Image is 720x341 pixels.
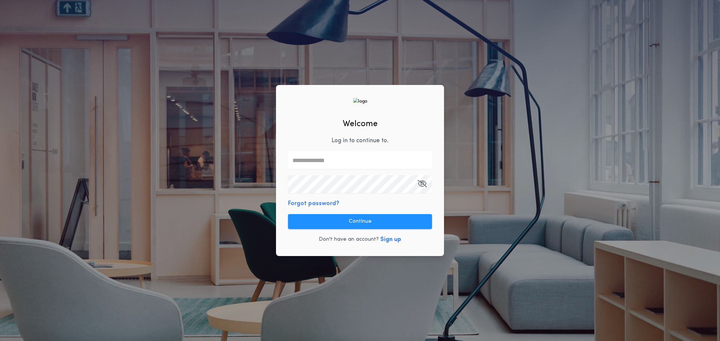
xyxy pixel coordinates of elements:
p: Log in to continue to . [331,136,388,145]
button: Continue [288,214,432,229]
h2: Welcome [343,118,378,130]
button: Sign up [380,235,401,244]
p: Don't have an account? [319,236,379,243]
button: Forgot password? [288,199,339,208]
img: logo [353,98,367,105]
